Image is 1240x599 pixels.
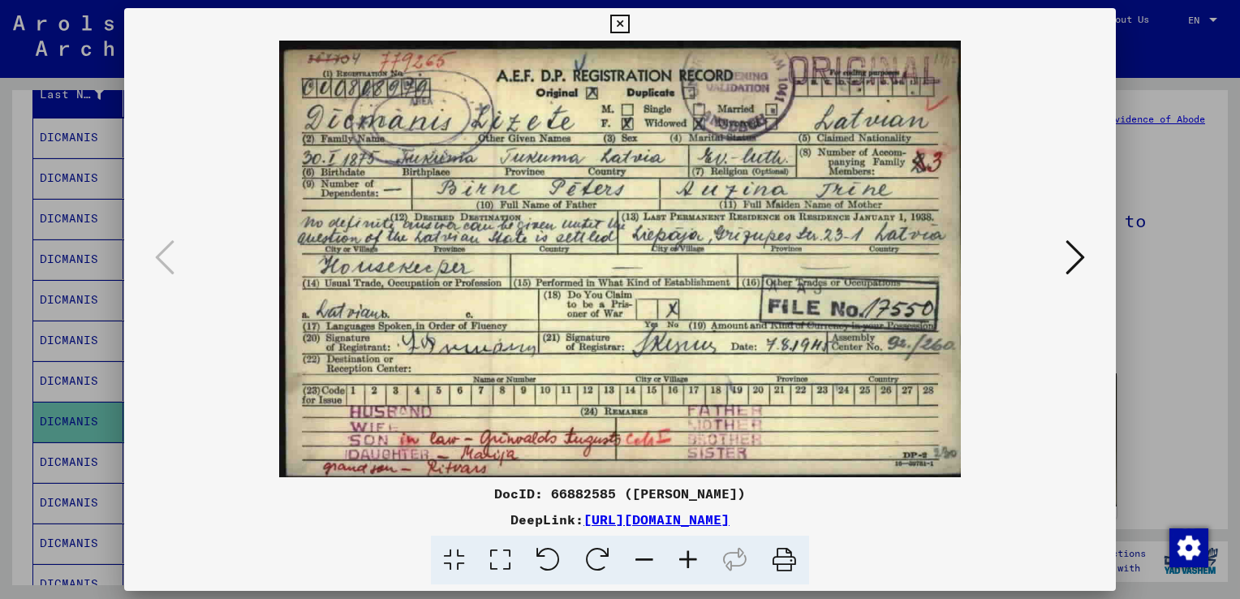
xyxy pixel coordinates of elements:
div: Change consent [1169,528,1208,567]
div: DeepLink: [124,510,1116,529]
div: DocID: 66882585 ([PERSON_NAME]) [124,484,1116,503]
a: [URL][DOMAIN_NAME] [583,511,730,528]
img: Change consent [1169,528,1208,567]
img: 001.jpg [179,41,1061,477]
